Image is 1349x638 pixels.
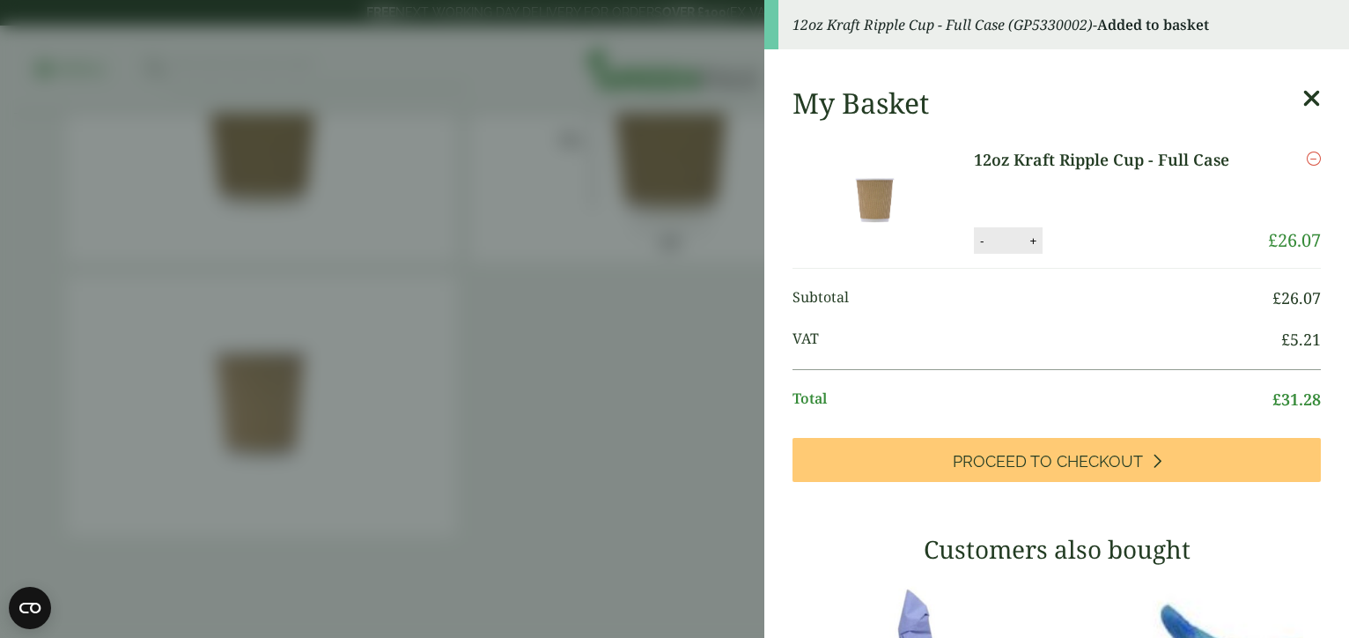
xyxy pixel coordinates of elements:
[1272,287,1281,308] span: £
[792,438,1321,482] a: Proceed to Checkout
[792,15,1093,34] em: 12oz Kraft Ripple Cup - Full Case (GP5330002)
[953,452,1143,471] span: Proceed to Checkout
[1268,228,1278,252] span: £
[974,148,1249,172] a: 12oz Kraft Ripple Cup - Full Case
[975,234,989,249] button: -
[9,587,51,629] button: Open CMP widget
[1024,234,1042,249] button: +
[1272,389,1281,410] span: £
[792,328,1281,352] span: VAT
[792,286,1272,310] span: Subtotal
[1281,329,1290,350] span: £
[1097,15,1209,34] strong: Added to basket
[1268,228,1321,252] bdi: 26.07
[792,388,1272,412] span: Total
[792,86,929,120] h2: My Basket
[792,535,1321,565] h3: Customers also bought
[1272,287,1321,308] bdi: 26.07
[1307,148,1321,169] a: Remove this item
[1281,329,1321,350] bdi: 5.21
[796,148,955,254] img: 12oz Kraft Ripple Cup-Full Case of-0
[1272,389,1321,410] bdi: 31.28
